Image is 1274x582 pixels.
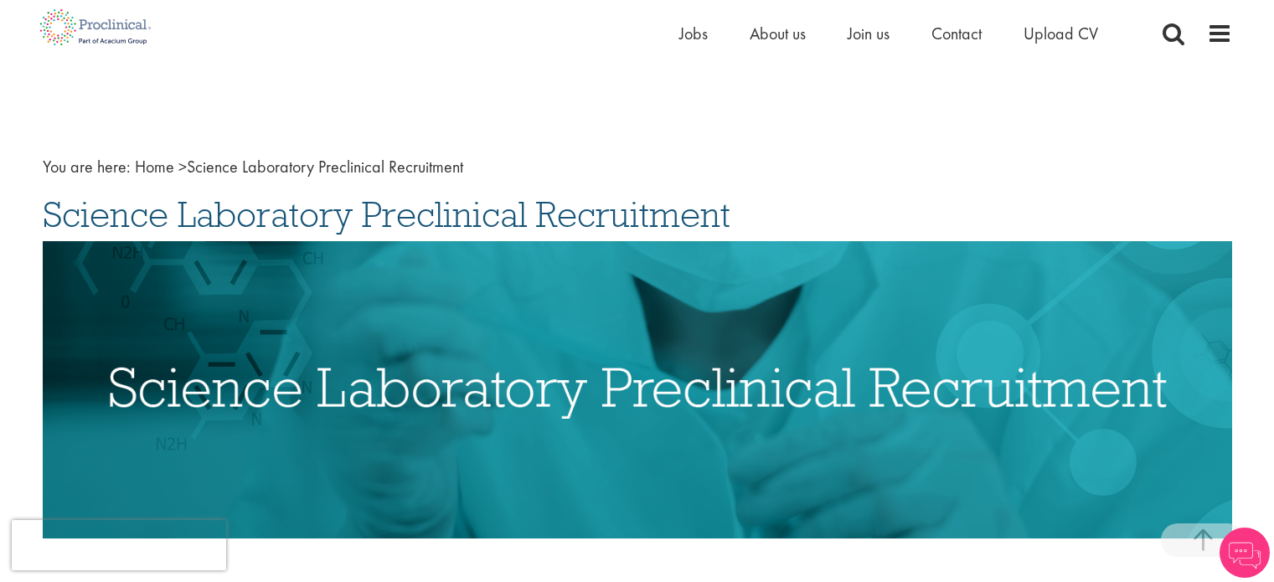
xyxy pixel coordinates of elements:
[848,23,890,44] a: Join us
[931,23,982,44] a: Contact
[135,156,174,178] a: breadcrumb link to Home
[178,156,187,178] span: >
[43,241,1232,538] img: Science Laboratory Preclinical Recruitment
[679,23,708,44] a: Jobs
[12,520,226,570] iframe: reCAPTCHA
[43,156,131,178] span: You are here:
[1220,528,1270,578] img: Chatbot
[1024,23,1098,44] a: Upload CV
[135,156,463,178] span: Science Laboratory Preclinical Recruitment
[43,192,730,237] span: Science Laboratory Preclinical Recruitment
[750,23,806,44] a: About us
